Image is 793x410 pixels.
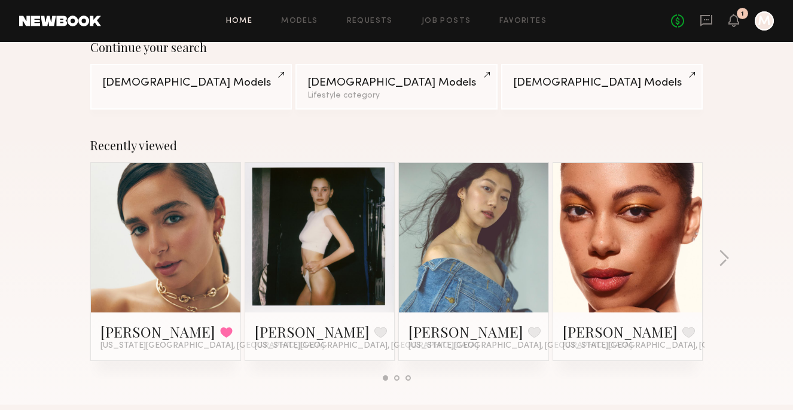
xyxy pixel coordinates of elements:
[255,322,370,341] a: [PERSON_NAME]
[501,64,703,110] a: [DEMOGRAPHIC_DATA] Models
[281,17,318,25] a: Models
[408,322,523,341] a: [PERSON_NAME]
[307,92,485,100] div: Lifestyle category
[90,138,703,153] div: Recently viewed
[347,17,393,25] a: Requests
[100,341,324,351] span: [US_STATE][GEOGRAPHIC_DATA], [GEOGRAPHIC_DATA]
[295,64,497,110] a: [DEMOGRAPHIC_DATA] ModelsLifestyle category
[408,341,632,351] span: [US_STATE][GEOGRAPHIC_DATA], [GEOGRAPHIC_DATA]
[741,11,744,17] div: 1
[755,11,774,31] a: M
[422,17,471,25] a: Job Posts
[90,40,703,54] div: Continue your search
[102,77,280,89] div: [DEMOGRAPHIC_DATA] Models
[100,322,215,341] a: [PERSON_NAME]
[307,77,485,89] div: [DEMOGRAPHIC_DATA] Models
[90,64,292,110] a: [DEMOGRAPHIC_DATA] Models
[513,77,691,89] div: [DEMOGRAPHIC_DATA] Models
[563,341,786,351] span: [US_STATE][GEOGRAPHIC_DATA], [GEOGRAPHIC_DATA]
[255,341,478,351] span: [US_STATE][GEOGRAPHIC_DATA], [GEOGRAPHIC_DATA]
[563,322,678,341] a: [PERSON_NAME]
[499,17,547,25] a: Favorites
[226,17,253,25] a: Home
